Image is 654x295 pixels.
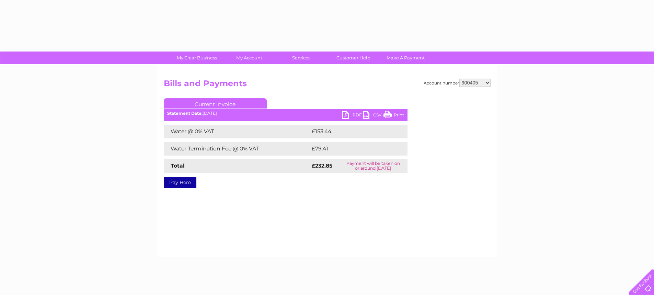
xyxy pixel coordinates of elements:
h2: Bills and Payments [164,79,491,92]
div: [DATE] [164,111,408,116]
a: My Account [221,52,277,64]
a: Make A Payment [377,52,434,64]
a: Customer Help [325,52,382,64]
a: Print [383,111,404,121]
td: Water @ 0% VAT [164,125,310,138]
a: Current Invoice [164,98,267,109]
td: £153.44 [310,125,395,138]
td: £79.41 [310,142,393,156]
strong: Total [171,162,185,169]
a: Pay Here [164,177,196,188]
strong: £232.85 [312,162,332,169]
div: Account number [424,79,491,87]
a: Services [273,52,330,64]
td: Water Termination Fee @ 0% VAT [164,142,310,156]
a: CSV [363,111,383,121]
a: PDF [342,111,363,121]
b: Statement Date: [167,111,203,116]
td: Payment will be taken on or around [DATE] [339,159,408,173]
a: My Clear Business [169,52,225,64]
